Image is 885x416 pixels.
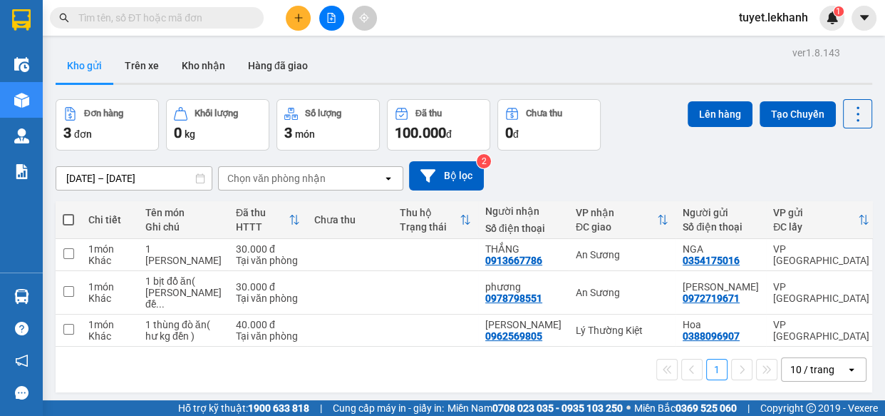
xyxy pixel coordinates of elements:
[88,319,131,330] div: 1 món
[14,289,29,304] img: warehouse-icon
[14,93,29,108] img: warehouse-icon
[15,354,29,367] span: notification
[485,281,561,293] div: phương
[485,255,542,266] div: 0913667786
[15,386,29,400] span: message
[834,6,844,16] sup: 1
[248,402,309,414] strong: 1900 633 818
[626,405,631,411] span: ⚪️
[576,287,668,298] div: An Sương
[409,161,484,191] button: Bộ lọc
[683,255,740,266] div: 0354175016
[170,49,237,83] button: Kho nhận
[806,403,816,413] span: copyright
[236,243,300,255] div: 30.000 đ
[295,128,315,140] span: món
[88,214,131,225] div: Chi tiết
[59,13,69,23] span: search
[236,293,300,304] div: Tại văn phòng
[634,400,737,416] span: Miền Bắc
[88,243,131,255] div: 1 món
[236,255,300,266] div: Tại văn phòng
[286,6,311,31] button: plus
[485,243,561,255] div: THẮNG
[314,214,385,225] div: Chưa thu
[393,201,478,239] th: Toggle SortBy
[400,207,460,218] div: Thu hộ
[320,400,322,416] span: |
[84,108,123,118] div: Đơn hàng
[526,108,562,118] div: Chưa thu
[773,319,869,342] div: VP [GEOGRAPHIC_DATA]
[56,167,212,190] input: Select a date range.
[63,124,71,141] span: 3
[12,9,31,31] img: logo-vxr
[236,319,300,330] div: 40.000 đ
[395,124,446,141] span: 100.000
[88,255,131,266] div: Khác
[513,128,519,140] span: đ
[766,201,876,239] th: Toggle SortBy
[683,330,740,342] div: 0388096907
[747,400,750,416] span: |
[56,49,113,83] button: Kho gửi
[359,13,369,23] span: aim
[683,281,759,293] div: Vân
[352,6,377,31] button: aim
[236,221,289,233] div: HTTT
[88,330,131,342] div: Khác
[88,293,131,304] div: Khác
[683,221,759,233] div: Số điện thoại
[676,402,737,414] strong: 0369 525 060
[387,99,490,151] button: Đã thu100.000đ
[485,223,561,234] div: Số điện thoại
[276,99,380,151] button: Số lượng3món
[576,325,668,336] div: Lý Thường Kiệt
[415,108,442,118] div: Đã thu
[319,6,344,31] button: file-add
[195,108,238,118] div: Khối lượng
[156,298,165,310] span: ...
[569,201,676,239] th: Toggle SortBy
[383,173,394,184] svg: open
[15,322,29,335] span: question-circle
[145,221,222,233] div: Ghi chú
[74,128,92,140] span: đơn
[227,171,326,186] div: Chọn văn phòng nhận
[174,124,182,141] span: 0
[400,221,460,233] div: Trạng thái
[683,207,759,218] div: Người gửi
[485,330,542,342] div: 0962569805
[836,6,841,16] span: 1
[492,402,623,414] strong: 0708 023 035 - 0935 103 250
[773,243,869,266] div: VP [GEOGRAPHIC_DATA]
[846,364,857,375] svg: open
[56,99,159,151] button: Đơn hàng3đơn
[683,293,740,304] div: 0972719671
[145,275,222,310] div: 1 bịt đồ ăn( hư không đền )
[497,99,601,151] button: Chưa thu0đ
[505,124,513,141] span: 0
[773,207,858,218] div: VP gửi
[14,128,29,143] img: warehouse-icon
[237,49,319,83] button: Hàng đã giao
[773,221,858,233] div: ĐC lấy
[236,281,300,293] div: 30.000 đ
[326,13,336,23] span: file-add
[78,10,247,26] input: Tìm tên, số ĐT hoặc mã đơn
[792,45,840,61] div: ver 1.8.143
[113,49,170,83] button: Trên xe
[305,108,341,118] div: Số lượng
[706,359,728,380] button: 1
[236,207,289,218] div: Đã thu
[446,128,452,140] span: đ
[852,6,876,31] button: caret-down
[858,11,871,24] span: caret-down
[145,243,222,266] div: 1 bịch vải
[477,154,491,168] sup: 2
[236,330,300,342] div: Tại văn phòng
[826,11,839,24] img: icon-new-feature
[485,293,542,304] div: 0978798551
[333,400,444,416] span: Cung cấp máy in - giấy in:
[576,207,657,218] div: VP nhận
